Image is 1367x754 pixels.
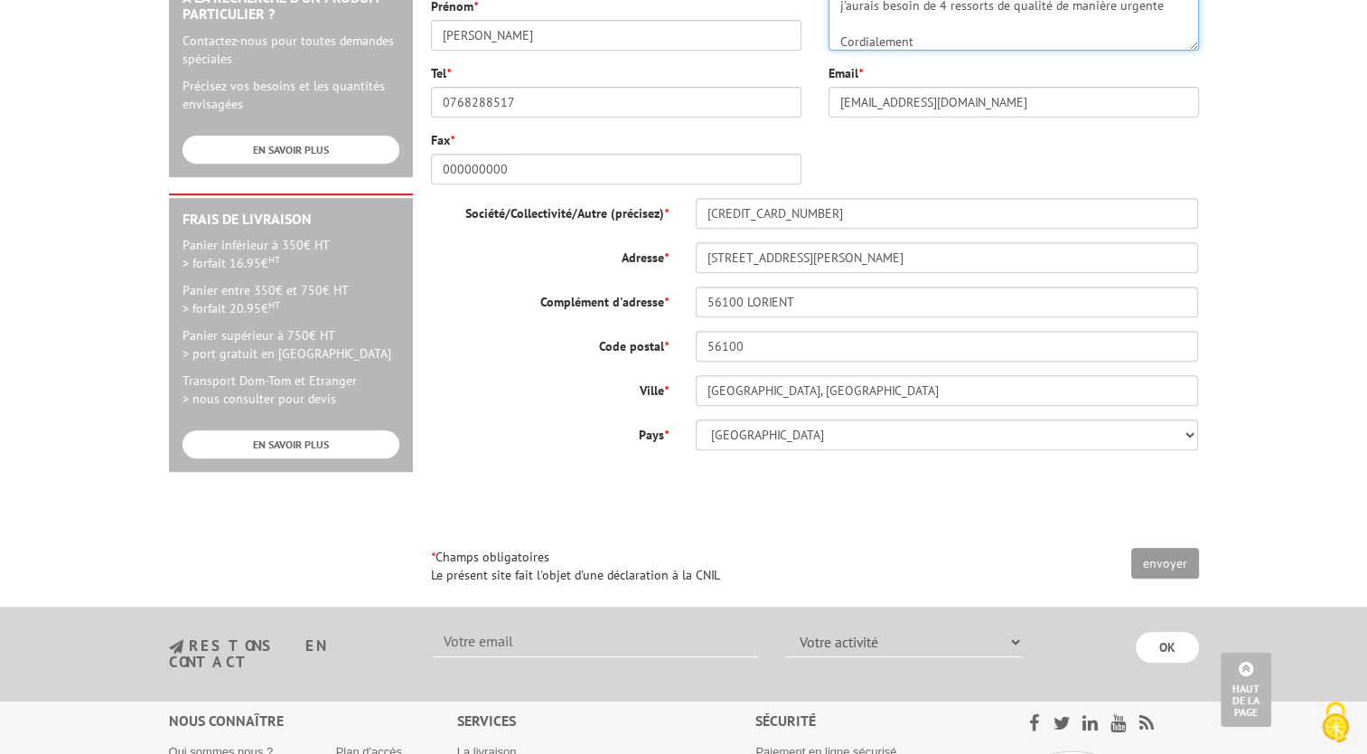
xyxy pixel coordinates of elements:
div: Nous connaître [169,711,457,731]
label: Email [829,64,863,82]
sup: HT [268,253,280,266]
span: > forfait 20.95€ [183,300,280,316]
label: Adresse [417,242,682,267]
p: Précisez vos besoins et les quantités envisagées [183,77,399,113]
p: Contactez-nous pour toutes demandes spéciales [183,32,399,68]
h3: restons en contact [169,638,407,670]
label: Fax [431,131,454,149]
p: Panier inférieur à 350€ HT [183,236,399,272]
label: Ville [417,375,682,400]
sup: HT [268,298,280,311]
label: Société/Collectivité/Autre (précisez) [417,198,682,222]
p: Transport Dom-Tom et Etranger [183,372,399,408]
img: Cookies (fenêtre modale) [1313,700,1358,745]
h2: Frais de Livraison [183,212,399,228]
iframe: reCAPTCHA [924,464,1199,534]
div: Sécurité [755,711,982,731]
span: > port gratuit en [GEOGRAPHIC_DATA] [183,345,391,362]
span: > forfait 16.95€ [183,255,280,271]
p: Panier supérieur à 750€ HT [183,326,399,363]
p: Panier entre 350€ et 750€ HT [183,281,399,317]
div: Services [457,711,756,731]
a: EN SAVOIR PLUS [183,136,399,164]
a: EN SAVOIR PLUS [183,430,399,458]
img: newsletter.jpg [169,639,183,655]
input: envoyer [1131,548,1199,579]
span: > nous consulter pour devis [183,391,336,407]
a: Haut de la page [1221,653,1271,727]
label: Code postal [417,331,682,355]
button: Cookies (fenêtre modale) [1304,693,1367,754]
input: OK [1136,632,1199,663]
label: Pays [417,419,682,444]
label: Complément d'adresse [417,287,682,311]
p: Champs obligatoires Le présent site fait l'objet d'une déclaration à la CNIL [431,548,1199,584]
input: Votre email [433,627,758,657]
label: Tel [431,64,451,82]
